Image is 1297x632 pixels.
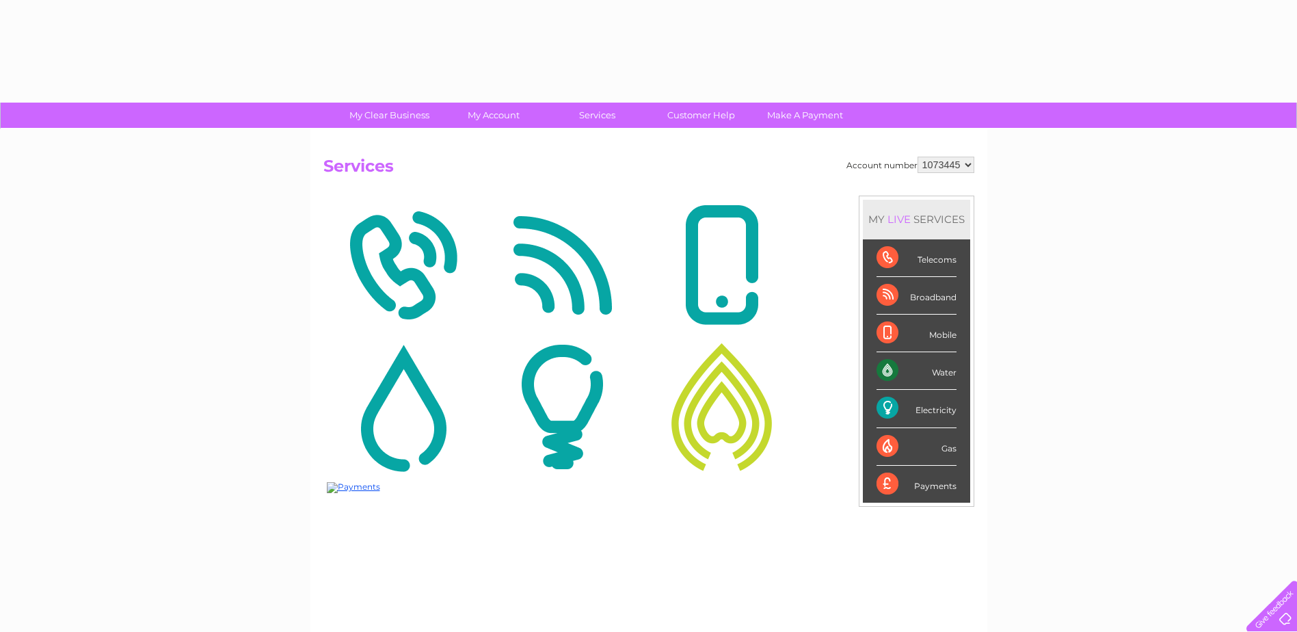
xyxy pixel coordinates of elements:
[541,103,654,128] a: Services
[645,199,798,332] img: Mobile
[333,103,446,128] a: My Clear Business
[863,200,970,239] div: MY SERVICES
[645,341,798,473] img: Gas
[877,277,957,315] div: Broadband
[327,482,380,493] img: Payments
[323,157,974,183] h2: Services
[877,315,957,352] div: Mobile
[877,239,957,277] div: Telecoms
[885,213,913,226] div: LIVE
[437,103,550,128] a: My Account
[486,199,639,332] img: Broadband
[327,199,479,332] img: Telecoms
[877,352,957,390] div: Water
[749,103,861,128] a: Make A Payment
[327,341,479,473] img: Water
[877,428,957,466] div: Gas
[645,103,758,128] a: Customer Help
[486,341,639,473] img: Electricity
[846,157,974,173] div: Account number
[877,466,957,503] div: Payments
[877,390,957,427] div: Electricity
